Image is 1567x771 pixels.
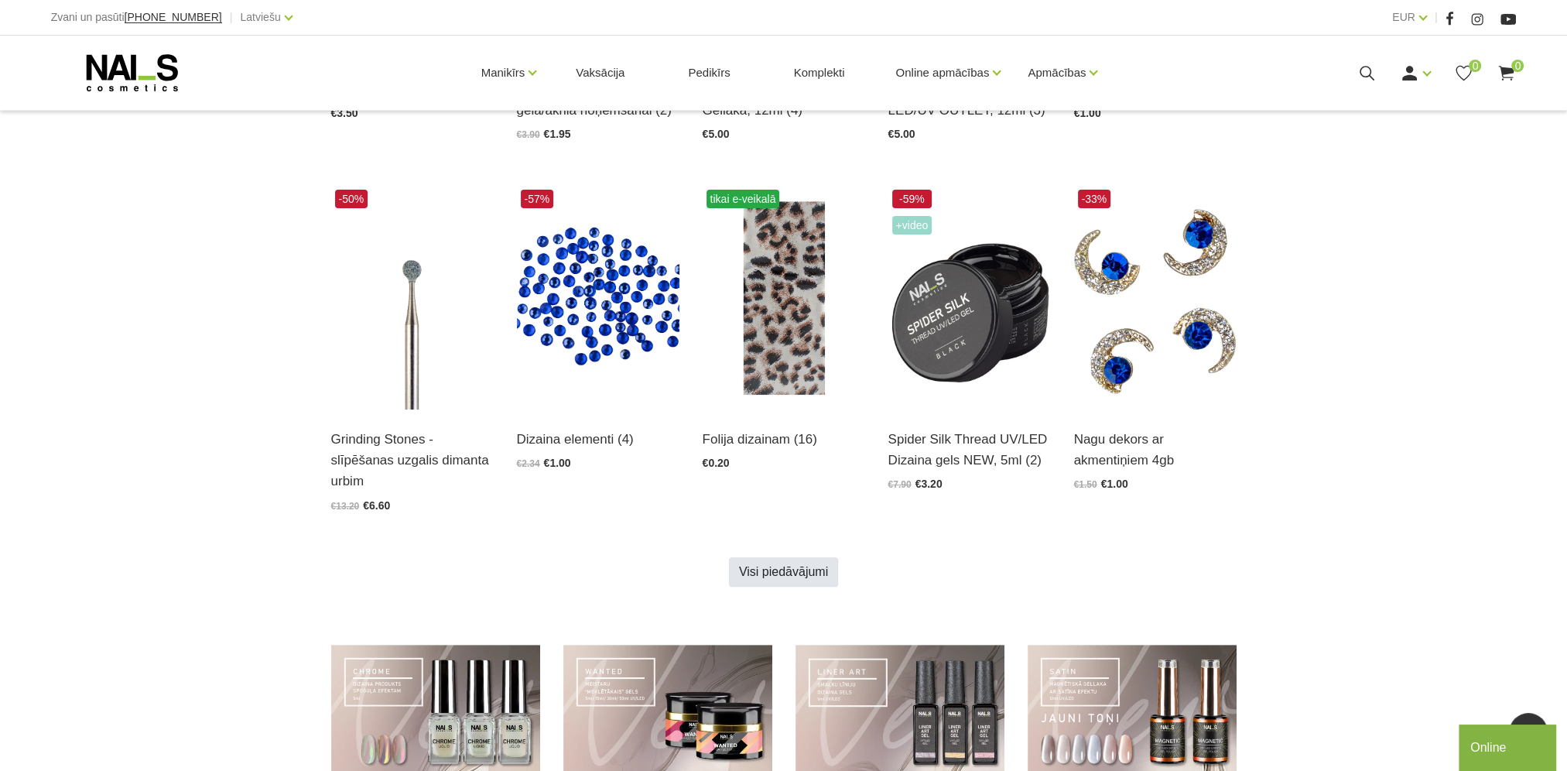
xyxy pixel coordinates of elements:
a: Online apmācības [895,42,989,104]
a: Latviešu [241,8,281,26]
span: -57% [521,190,554,208]
span: 0 [1511,60,1524,72]
span: -33% [1078,190,1111,208]
iframe: chat widget [1459,721,1559,771]
a: Grinding Stones - slīpēšanas uzgalis dimanta urbim [331,429,494,492]
img: Nagu dekors ar akmentiņiem 4gb... [1074,186,1237,409]
a: Komplekti [782,36,857,110]
a: Manikīrs [481,42,525,104]
a: Visi piedāvājumi [729,557,838,587]
a: [PHONE_NUMBER] [125,12,222,23]
img: Dažādu krāsu akmentiņi dizainu veidošanai. Izcilai noturībai akmentiņus līmēt ar Nai_s Cosmetics ... [517,186,679,409]
span: €3.20 [915,478,943,490]
span: €1.00 [1101,478,1128,490]
span: | [230,8,233,27]
span: €5.00 [703,128,730,140]
a: Nagu dekors ar akmentiņiem 4gb [1074,429,1237,471]
span: | [1435,8,1438,27]
div: Zvani un pasūti [51,8,222,27]
span: €1.00 [544,457,571,469]
span: tikai e-veikalā [707,190,780,208]
span: €0.20 [703,457,730,469]
img: Description [331,186,494,409]
span: €3.90 [517,129,540,140]
span: €13.20 [331,501,360,512]
span: €1.95 [544,128,571,140]
span: €2.34 [517,458,540,469]
a: 0 [1454,63,1473,83]
img: Dizaina folijaFolija dizaina veidošanai. Piemērota gan modelētiem nagiem, gan gēllakas pārklājuma... [703,186,865,409]
a: Folija dizainam (16) [703,429,865,450]
span: +Video [892,216,932,235]
a: 0 [1497,63,1516,83]
a: Vaksācija [563,36,637,110]
span: €3.50 [331,107,358,119]
span: -50% [335,190,368,208]
span: €5.00 [888,128,915,140]
span: €7.90 [888,479,912,490]
span: €6.60 [363,499,390,512]
span: €1.00 [1074,107,1101,119]
img: Elastīgs, viskozs dizaina līdzeklis, kas ļauj veidot dažādas abstrakcijas, ģeometriskus rakstus u... [888,186,1051,409]
a: Spider Silk Thread UV/LED Dizaina gels NEW, 5ml (2) [888,429,1051,471]
span: 0 [1469,60,1481,72]
a: Pedikīrs [676,36,742,110]
span: [PHONE_NUMBER] [125,11,222,23]
span: -59% [892,190,932,208]
span: €1.50 [1074,479,1097,490]
a: EUR [1392,8,1415,26]
a: Apmācības [1028,42,1086,104]
a: Dizaina elementi (4) [517,429,679,450]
